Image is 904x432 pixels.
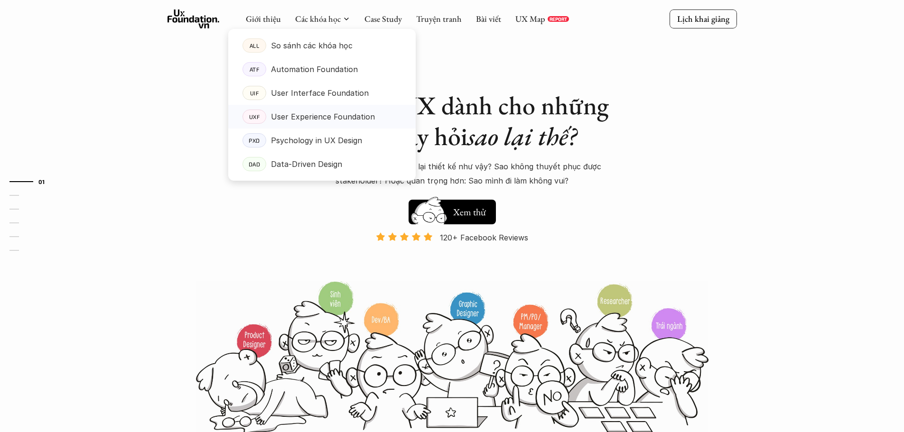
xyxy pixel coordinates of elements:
a: UXFUser Experience Foundation [228,105,416,129]
p: ATF [249,66,259,73]
p: Sao lại làm tính năng này? Sao lại thiết kế như vậy? Sao không thuyết phục được stakeholder? Hoặc... [291,159,614,188]
p: Psychology in UX Design [271,133,362,147]
a: 120+ Facebook Reviews [368,232,537,280]
p: User Experience Foundation [271,110,375,124]
a: Truyện tranh [416,13,462,24]
strong: 01 [38,178,45,185]
a: Xem thử [409,195,496,224]
p: ALL [249,42,259,49]
p: PXD [249,137,260,144]
p: REPORT [550,16,567,22]
a: ALLSo sánh các khóa học [228,34,416,57]
a: DADData-Driven Design [228,152,416,176]
a: Case Study [364,13,402,24]
a: 01 [9,176,55,187]
p: DAD [248,161,260,167]
p: 120+ Facebook Reviews [440,230,528,245]
a: Giới thiệu [246,13,281,24]
p: So sánh các khóa học [271,38,353,53]
p: Automation Foundation [271,62,358,76]
a: REPORT [548,16,569,22]
p: Data-Driven Design [271,157,342,171]
h5: Xem thử [453,205,486,219]
a: Bài viết [476,13,501,24]
a: Lịch khai giảng [670,9,737,28]
p: UXF [249,113,260,120]
a: Các khóa học [295,13,341,24]
p: Lịch khai giảng [677,13,729,24]
p: User Interface Foundation [271,86,369,100]
a: UX Map [515,13,545,24]
a: PXDPsychology in UX Design [228,129,416,152]
a: ATFAutomation Foundation [228,57,416,81]
em: sao lại thế? [467,119,577,153]
a: UIFUser Interface Foundation [228,81,416,105]
h1: Khóa học UX dành cho những người hay hỏi [286,90,618,152]
p: UIF [250,90,259,96]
